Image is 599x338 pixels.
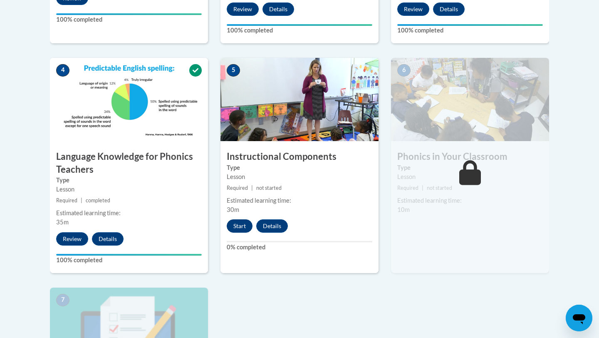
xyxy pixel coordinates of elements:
button: Review [397,2,429,16]
span: completed [86,197,110,204]
img: Course Image [220,58,379,141]
label: 100% completed [56,256,202,265]
div: Estimated learning time: [56,209,202,218]
label: 100% completed [397,26,543,35]
span: | [81,197,82,204]
label: Type [397,163,543,172]
div: Estimated learning time: [227,196,372,205]
img: Course Image [391,58,549,141]
label: Type [227,163,372,172]
div: Lesson [56,185,202,194]
span: 4 [56,64,69,77]
div: Lesson [227,172,372,181]
div: Your progress [227,24,372,26]
label: 100% completed [227,26,372,35]
label: 100% completed [56,15,202,24]
span: | [422,185,423,191]
button: Review [56,232,88,246]
span: 35m [56,219,69,226]
div: Your progress [397,24,543,26]
span: Required [397,185,418,191]
span: Required [56,197,77,204]
label: Type [56,176,202,185]
h3: Instructional Components [220,150,379,163]
h3: Language Knowledge for Phonics Teachers [50,150,208,176]
button: Details [433,2,465,16]
span: 5 [227,64,240,77]
button: Details [92,232,124,246]
div: Lesson [397,172,543,181]
button: Details [256,219,288,233]
h3: Phonics in Your Classroom [391,150,549,163]
button: Details [262,2,294,16]
button: Review [227,2,259,16]
label: 0% completed [227,243,372,252]
span: 10m [397,206,410,213]
span: not started [427,185,452,191]
span: not started [256,185,282,191]
button: Start [227,219,252,233]
span: 30m [227,206,239,213]
span: Required [227,185,248,191]
div: Your progress [56,13,202,15]
div: Your progress [56,254,202,256]
span: | [251,185,253,191]
img: Course Image [50,58,208,141]
div: Estimated learning time: [397,196,543,205]
span: 6 [397,64,411,77]
iframe: Button to launch messaging window [566,305,592,331]
span: 7 [56,294,69,306]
